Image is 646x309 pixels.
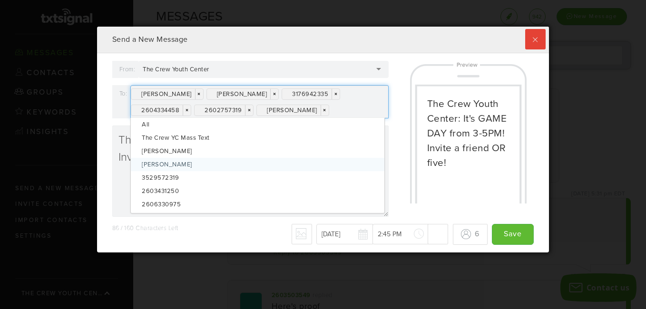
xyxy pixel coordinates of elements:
div: 2604334458 [131,105,191,116]
a: × [321,105,329,116]
div: 2602757319 [194,105,254,116]
div: 2606330975 [131,198,384,211]
div: 3176942335 [282,88,340,100]
div: All [131,118,384,131]
span: Characters Left [136,224,178,232]
div: 2603431250 [131,184,384,198]
a: × [332,89,340,99]
div: 3529572319 [131,171,384,184]
div: [PERSON_NAME] [131,145,384,158]
button: 6 [453,224,488,244]
span: Send a New Message [112,35,188,44]
div: The Crew YC Mass Text [131,131,384,145]
label: From: [119,63,136,76]
div: 2603184585 [131,211,384,224]
div: [PERSON_NAME] [206,88,279,100]
a: × [195,89,203,99]
div: [PERSON_NAME] [131,88,204,100]
label: To: [119,87,127,100]
a: × [270,89,278,99]
div: The Crew Youth Center: It's GAME DAY from 3-5PM! Invite a friend OR five! [427,97,509,171]
a: × [245,105,253,116]
a: × [183,105,191,116]
input: Save [492,224,534,244]
div: [PERSON_NAME] [256,105,329,116]
div: [PERSON_NAME] [131,158,384,171]
div: The Crew Youth Center [143,65,221,74]
span: 86 / 160 [112,224,134,232]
